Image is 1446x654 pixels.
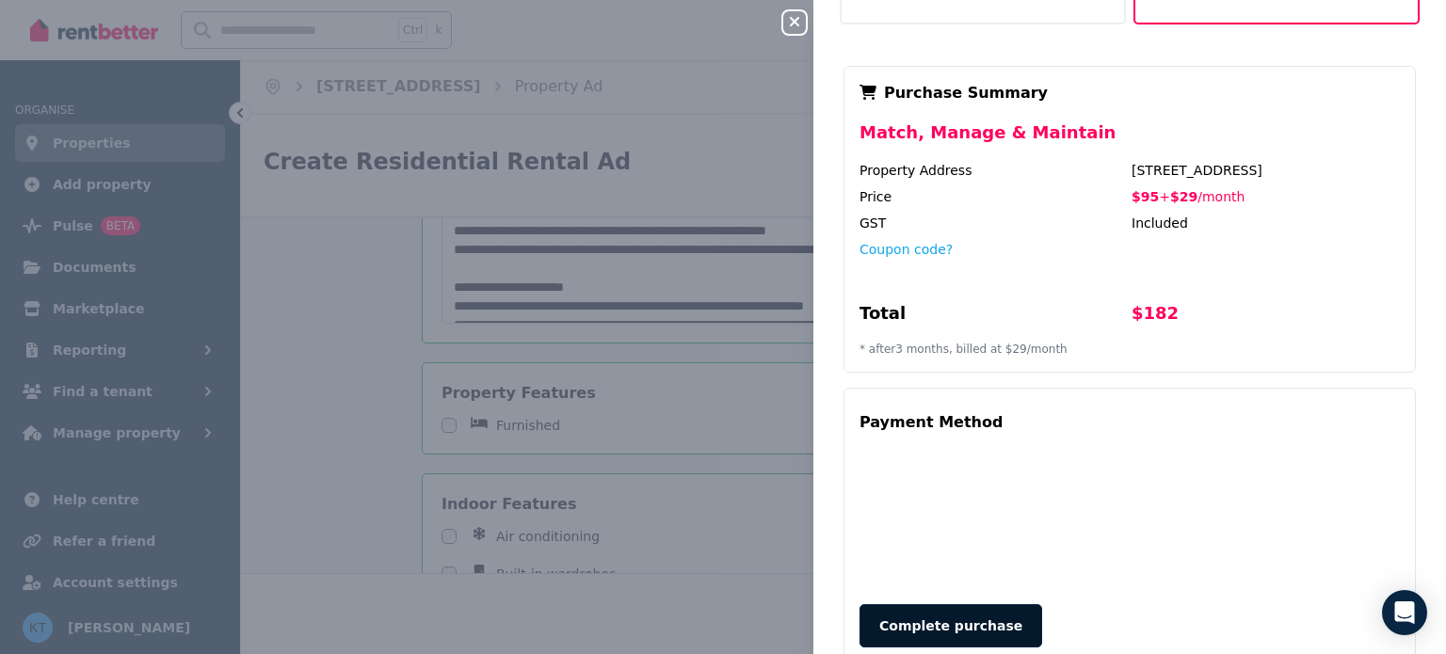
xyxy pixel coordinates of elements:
div: $182 [1132,300,1400,334]
div: Included [1132,214,1400,232]
button: Complete purchase [860,604,1042,647]
div: Price [860,187,1128,206]
span: $95 [1132,189,1159,204]
div: Purchase Summary [860,82,1400,104]
div: Match, Manage & Maintain [860,120,1400,161]
div: GST [860,214,1128,232]
span: / month [1197,189,1245,204]
span: $29 [1170,189,1197,204]
button: Coupon code? [860,240,953,259]
div: Payment Method [860,404,1003,441]
p: * after 3 month s, billed at $29 / month [860,342,1400,357]
span: + [1159,189,1170,204]
div: Property Address [860,161,1128,180]
div: Open Intercom Messenger [1382,590,1427,635]
div: Total [860,300,1128,334]
div: [STREET_ADDRESS] [1132,161,1400,180]
iframe: Secure payment input frame [856,445,1404,585]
